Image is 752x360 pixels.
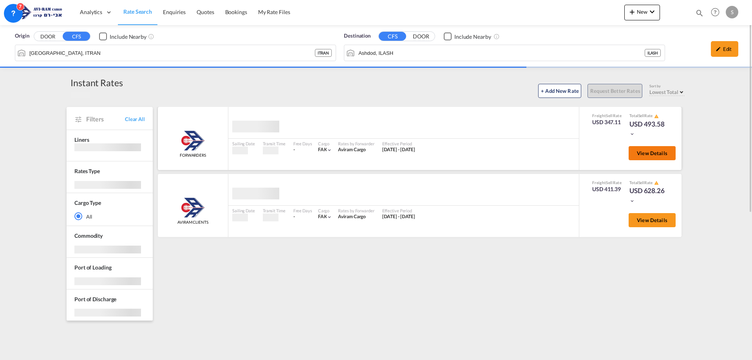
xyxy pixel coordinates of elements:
md-icon: icon-alert [654,181,659,185]
span: Lowest Total [649,89,678,95]
div: Sailing Date [232,141,255,147]
div: Cargo [318,141,333,147]
span: AVIRAM CLIENTS [177,219,208,225]
div: Rates Type [74,167,100,175]
md-icon: icon-plus 400-fg [627,7,637,16]
md-input-container: Ashdod, ILASH [344,45,665,61]
span: View Details [637,217,667,223]
span: Filters [86,115,125,123]
div: Transit Time [263,208,286,213]
div: Rates by Forwarder [338,141,374,147]
div: Sort by [649,84,685,89]
input: Search by Port [29,47,315,59]
img: Aviram [181,131,205,150]
div: Cargo [318,208,333,213]
div: Freight Rate [592,180,622,185]
div: USD 493.58 [629,119,669,138]
md-icon: icon-magnify [695,9,704,17]
div: ILASH [645,49,661,57]
span: Commodity [74,232,103,239]
div: - [293,147,295,153]
span: Rate Search [123,8,152,15]
button: icon-alert [653,113,659,119]
span: Port of Discharge [74,296,116,302]
md-radio-button: All [74,213,145,221]
span: FAK [318,147,327,152]
span: FORWARDERS [180,152,206,158]
div: S [726,6,738,18]
button: View Details [629,146,676,160]
div: 01 Sep 2025 - 30 Sep 2025 [382,147,416,153]
button: View Details [629,213,676,227]
md-checkbox: Checkbox No Ink [444,32,491,40]
span: My Rate Files [258,9,290,15]
div: Effective Period [382,141,416,147]
md-icon: icon-chevron-down [647,7,657,16]
span: Liners [74,136,89,143]
div: Total Rate [629,180,669,186]
div: Rates by Forwarder [338,208,374,213]
md-icon: icon-chevron-down [629,131,635,137]
div: Instant Rates [70,76,123,89]
div: Include Nearby [454,33,491,41]
span: FAK [318,213,327,219]
div: ITRAN [315,49,332,57]
div: USD 628.26 [629,186,669,205]
div: Include Nearby [110,33,146,41]
span: Aviram Cargo [338,213,366,219]
span: Port of Loading [74,264,112,271]
md-icon: icon-pencil [716,46,721,52]
button: DOOR [407,32,435,41]
div: USD 411.39 [592,185,622,193]
button: CFS [63,32,90,41]
button: icon-alert [653,180,659,186]
button: Request Better Rates [587,84,642,98]
md-icon: icon-chevron-down [327,214,332,220]
div: icon-pencilEdit [711,41,738,57]
div: Total Rate [629,113,669,119]
span: Destination [344,32,371,40]
div: Aviram Cargo [338,213,374,220]
div: 01 Sep 2025 - 30 Sep 2025 [382,213,416,220]
span: Origin [15,32,29,40]
span: Sell [606,180,613,185]
button: icon-plus 400-fgNewicon-chevron-down [624,5,660,20]
md-icon: icon-chevron-down [629,198,635,204]
div: Free Days [293,208,312,213]
div: Aviram Cargo [338,147,374,153]
md-icon: Unchecked: Ignores neighbouring ports when fetching rates.Checked : Includes neighbouring ports w... [493,33,500,40]
span: Quotes [197,9,214,15]
span: Sell [606,113,613,118]
img: Aviram [181,198,205,217]
div: USD 347.11 [592,118,622,126]
span: View Details [637,150,667,156]
span: Sell [638,113,645,118]
md-icon: icon-alert [654,114,659,119]
div: Sailing Date [232,208,255,213]
button: + Add New Rate [538,84,581,98]
span: New [627,9,657,15]
md-input-container: Ravenna, ITRAN [15,45,336,61]
div: Free Days [293,141,312,147]
span: Sell [638,180,645,185]
div: icon-magnify [695,9,704,20]
span: Bookings [225,9,247,15]
img: 166978e0a5f911edb4280f3c7a976193.png [12,4,65,21]
input: Search by Port [358,47,645,59]
span: Analytics [80,8,102,16]
span: Clear All [125,116,145,123]
md-icon: Unchecked: Ignores neighbouring ports when fetching rates.Checked : Includes neighbouring ports w... [148,33,154,40]
div: - [293,213,295,220]
span: Aviram Cargo [338,147,366,152]
div: Freight Rate [592,113,622,118]
div: Cargo Type [74,199,101,207]
div: Effective Period [382,208,416,213]
span: [DATE] - [DATE] [382,213,416,219]
md-icon: icon-chevron-down [327,147,332,153]
span: Help [709,5,722,19]
span: Enquiries [163,9,186,15]
span: [DATE] - [DATE] [382,147,416,152]
button: CFS [379,32,406,41]
div: Help [709,5,726,20]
